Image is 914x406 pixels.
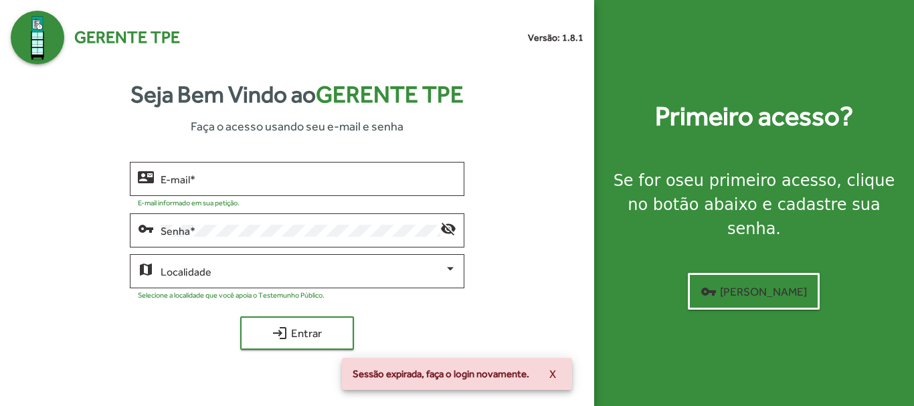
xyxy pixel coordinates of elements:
img: Logo Gerente [11,11,64,64]
strong: Primeiro acesso? [655,96,853,136]
mat-hint: Selecione a localidade que você apoia o Testemunho Público. [138,291,325,299]
span: [PERSON_NAME] [701,280,807,304]
mat-icon: map [138,261,154,277]
strong: Seja Bem Vindo ao [130,77,464,112]
span: Gerente TPE [74,25,180,50]
button: X [539,362,567,386]
mat-hint: E-mail informado em sua petição. [138,199,240,207]
mat-icon: visibility_off [440,220,456,236]
span: Sessão expirada, faça o login novamente. [353,367,529,381]
small: Versão: 1.8.1 [528,31,583,45]
strong: seu primeiro acesso [676,171,837,190]
span: Entrar [252,321,342,345]
span: Gerente TPE [316,81,464,108]
mat-icon: vpn_key [701,284,717,300]
mat-icon: login [272,325,288,341]
span: Faça o acesso usando seu e-mail e senha [191,117,403,135]
button: [PERSON_NAME] [688,273,820,310]
button: Entrar [240,316,354,350]
span: X [549,362,556,386]
mat-icon: contact_mail [138,169,154,185]
mat-icon: vpn_key [138,220,154,236]
div: Se for o , clique no botão abaixo e cadastre sua senha. [610,169,898,241]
